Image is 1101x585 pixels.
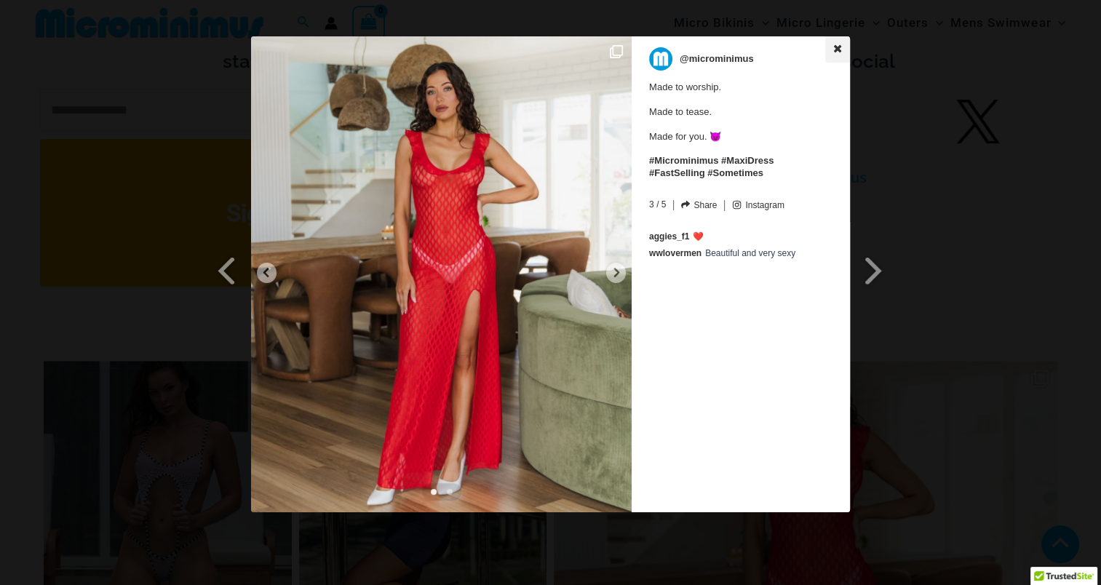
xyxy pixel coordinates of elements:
[680,47,754,71] p: @microminimus
[721,155,774,166] a: #MaxiDress
[649,167,705,178] a: #FastSelling
[693,231,704,242] span: ❤️
[732,200,784,211] a: Instagram
[649,47,672,71] img: microminimus.jpg
[649,155,718,166] a: #Microminimus
[251,36,632,512] img: Made to worship.<br> <br> Made to tease.<br> <br> Made for you. 😈<br> <br> #Microminimus #MaxiDre...
[707,167,763,178] a: #Sometimes
[705,248,795,258] span: Beautiful and very sexy
[649,74,823,180] span: Made to worship. Made to tease. Made for you. 😈
[649,231,689,242] a: aggies_f1
[681,200,717,210] a: Share
[649,196,666,210] span: 3 / 5
[649,47,823,71] a: @microminimus
[649,248,701,258] a: wwlovermen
